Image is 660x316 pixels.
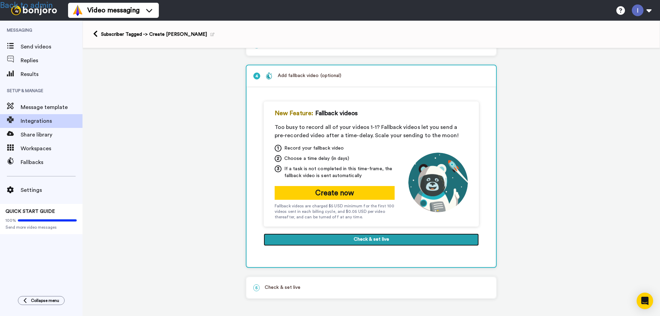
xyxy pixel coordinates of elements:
div: Too busy to record all of your videos 1-1? Fallback videos let you send a pre-recorded video afte... [275,123,468,140]
button: Collapse menu [18,296,65,305]
span: New Feature: [275,108,313,118]
span: Send more video messages [5,225,77,230]
span: Choose a time delay (in days) [284,155,349,162]
span: Workspaces [21,144,82,153]
span: Collapse menu [31,298,59,303]
p: Check & set live [253,284,489,291]
span: 1 [275,145,282,152]
button: Check & set live [264,233,479,246]
span: 5 [253,284,260,291]
span: 4 [253,73,260,79]
div: Fallback videos are charged $5 USD minimum for the first 100 videos sent in each billing cycle, a... [275,203,395,220]
span: Results [21,70,82,78]
div: 5Check & set live [246,276,497,299]
span: If a task is not completed in this time-frame, the fallback video is sent automatically [284,165,395,179]
span: Settings [21,186,82,194]
span: QUICK START GUIDE [5,209,55,214]
span: 100% [5,218,16,223]
span: Replies [21,56,82,65]
span: 3 [275,165,282,172]
span: Video messaging [87,6,140,15]
span: Fallback videos [315,108,358,118]
span: Record your fallback video [284,145,344,152]
img: astronaut-joro.png [408,153,468,212]
span: Send videos [21,43,82,51]
img: vm-color.svg [72,5,83,16]
div: Open Intercom Messenger [637,293,653,309]
div: Add fallback video (optional) [265,72,341,79]
span: 2 [275,155,282,162]
span: Message template [21,103,82,111]
button: Create now [275,186,395,200]
span: Fallbacks [21,158,82,166]
div: Subscriber Tagged -> Create [PERSON_NAME] [101,31,214,38]
span: Share library [21,131,82,139]
span: Integrations [21,117,82,125]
